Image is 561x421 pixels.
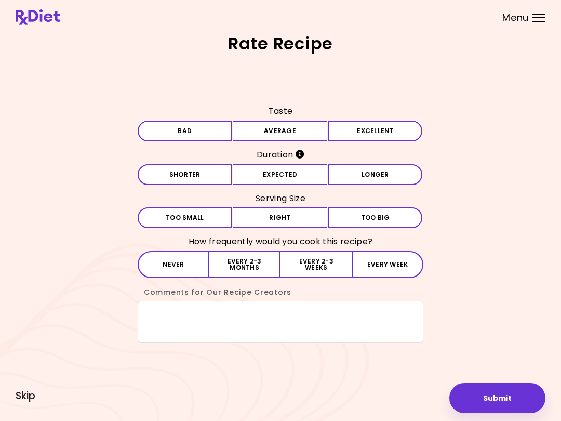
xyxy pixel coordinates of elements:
h3: Taste [138,103,423,120]
span: Too small [166,215,204,221]
h3: Serving Size [138,190,423,207]
button: Too big [328,207,423,228]
label: Comments for Our Recipe Creators [138,287,291,297]
button: Submit [449,383,545,413]
button: Never [138,251,209,278]
button: Bad [138,121,232,141]
button: Shorter [138,164,232,185]
h3: How frequently would you cook this recipe? [138,233,423,250]
button: Right [233,207,327,228]
button: Expected [233,164,327,185]
h3: Duration [138,147,423,163]
button: Excellent [328,121,423,141]
span: Menu [502,13,529,22]
button: Every 2-3 weeks [280,251,352,278]
h2: Rate Recipe [16,35,545,52]
button: Longer [328,164,423,185]
button: Every 2-3 months [209,251,280,278]
button: Average [233,121,327,141]
button: Too small [138,207,232,228]
img: RxDiet [16,9,60,25]
button: Skip [16,390,35,402]
span: Too big [361,215,390,221]
i: Info [296,150,304,159]
button: Every week [352,251,423,278]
